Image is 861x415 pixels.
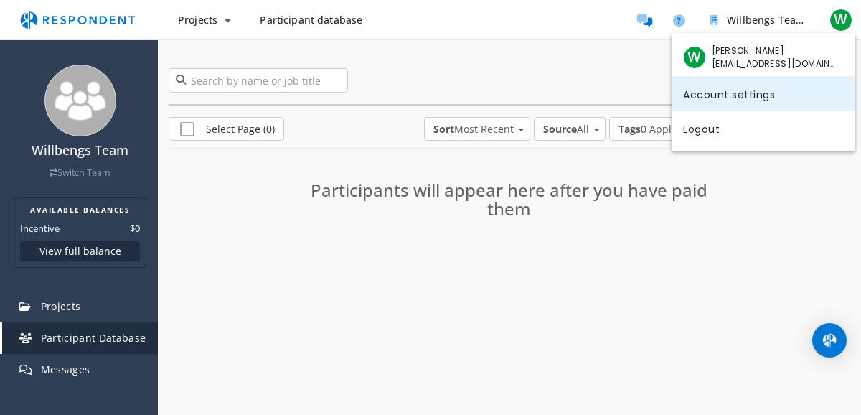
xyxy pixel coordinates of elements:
div: Open Intercom Messenger [812,323,847,358]
span: [EMAIL_ADDRESS][DOMAIN_NAME] [712,57,837,70]
span: W [683,46,706,69]
a: Logout [672,111,855,145]
span: [PERSON_NAME] [712,45,837,57]
a: Account settings [672,76,855,111]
